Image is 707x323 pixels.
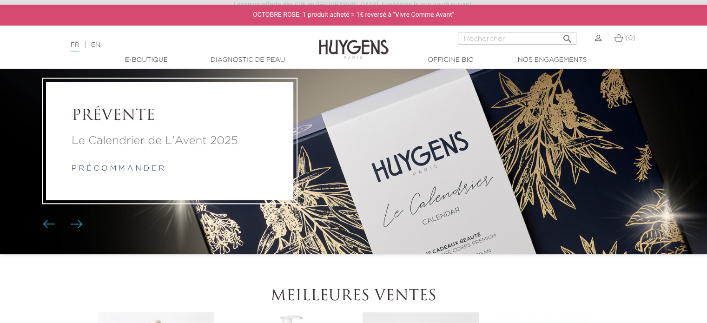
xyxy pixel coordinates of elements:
h2: Meilleures ventes [96,288,612,305]
a: Diagnostic de peau [201,55,294,65]
img: Huygens [319,25,389,60]
input: Rechercher [458,33,576,45]
a: Le Calendrier de L'Avent 2025 [72,132,268,149]
div: Boutons du carrousel [46,218,77,231]
a: EN [91,42,100,48]
i:  [562,31,573,42]
a: E-Boutique [100,55,193,65]
a: PRÉVENTE [72,108,268,125]
span: (0) [625,35,635,41]
div: | [66,40,288,51]
button:  [559,30,575,42]
a: FR [71,42,79,52]
a: Officine Bio [404,55,497,65]
a: Nos engagements [506,55,599,65]
a: p r é c o m m a n d e r [72,165,164,172]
